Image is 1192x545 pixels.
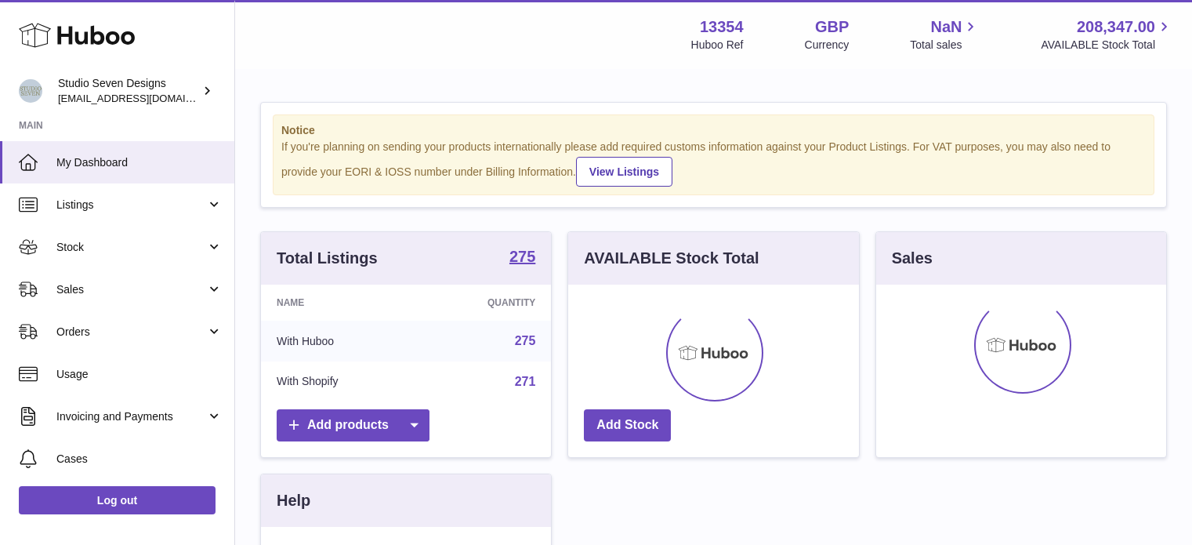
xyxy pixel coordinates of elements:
td: With Shopify [261,362,418,402]
img: internalAdmin-13354@internal.huboo.com [19,79,42,103]
strong: 13354 [700,16,744,38]
th: Name [261,285,418,321]
span: AVAILABLE Stock Total [1041,38,1173,53]
span: My Dashboard [56,155,223,170]
h3: AVAILABLE Stock Total [584,248,759,269]
a: Log out [19,486,216,514]
h3: Help [277,490,310,511]
a: 208,347.00 AVAILABLE Stock Total [1041,16,1173,53]
h3: Total Listings [277,248,378,269]
strong: Notice [281,123,1146,138]
h3: Sales [892,248,933,269]
div: If you're planning on sending your products internationally please add required customs informati... [281,140,1146,187]
span: Listings [56,198,206,213]
a: 275 [515,334,536,347]
th: Quantity [418,285,552,321]
span: Usage [56,367,223,382]
a: 271 [515,375,536,388]
span: Orders [56,325,206,340]
span: Cases [56,452,223,467]
span: 208,347.00 [1077,16,1155,38]
span: Sales [56,282,206,297]
span: NaN [930,16,962,38]
span: Invoicing and Payments [56,409,206,424]
span: Stock [56,240,206,255]
strong: 275 [509,249,535,264]
a: Add products [277,409,429,441]
div: Huboo Ref [691,38,744,53]
a: 275 [509,249,535,267]
strong: GBP [815,16,849,38]
a: NaN Total sales [910,16,980,53]
td: With Huboo [261,321,418,362]
div: Studio Seven Designs [58,76,199,106]
div: Currency [805,38,850,53]
a: View Listings [576,157,672,187]
span: [EMAIL_ADDRESS][DOMAIN_NAME] [58,92,230,104]
span: Total sales [910,38,980,53]
a: Add Stock [584,409,671,441]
